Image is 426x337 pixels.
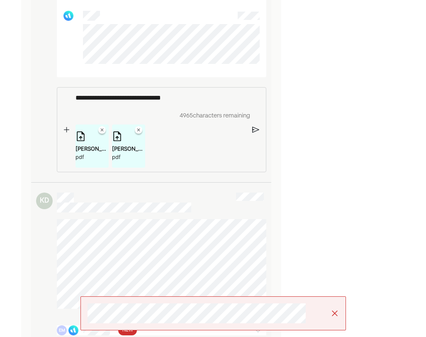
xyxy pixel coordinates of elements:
div: pdf [75,153,109,161]
div: KD [36,193,53,209]
span: NEW [122,326,133,335]
div: Rich Text Editor. Editing area: main [71,88,250,108]
div: 4965 characters remaining [71,111,250,120]
div: [PERSON_NAME]-total.pdf [75,144,109,153]
div: pdf [112,153,145,161]
div: [PERSON_NAME]-hi-rates.pdf [112,144,145,153]
div: EM [57,325,67,335]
